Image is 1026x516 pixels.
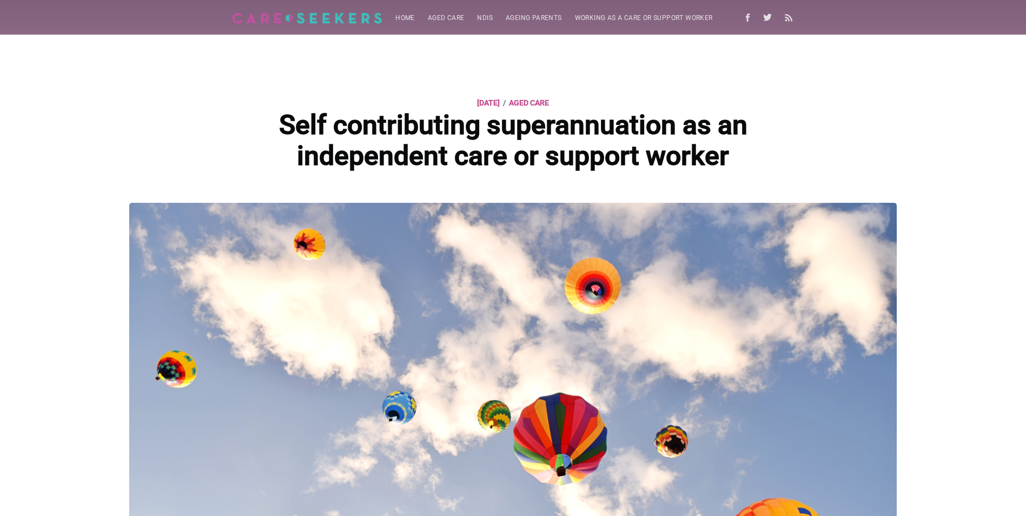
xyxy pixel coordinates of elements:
[389,8,421,29] a: Home
[421,8,471,29] a: Aged Care
[503,96,506,109] span: /
[232,12,383,24] img: Careseekers
[509,96,549,109] a: Aged Care
[471,8,499,29] a: NDIS
[568,8,719,29] a: Working as a care or support worker
[262,110,763,172] h1: Self contributing superannuation as an independent care or support worker
[477,96,500,109] time: [DATE]
[499,8,568,29] a: Ageing parents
